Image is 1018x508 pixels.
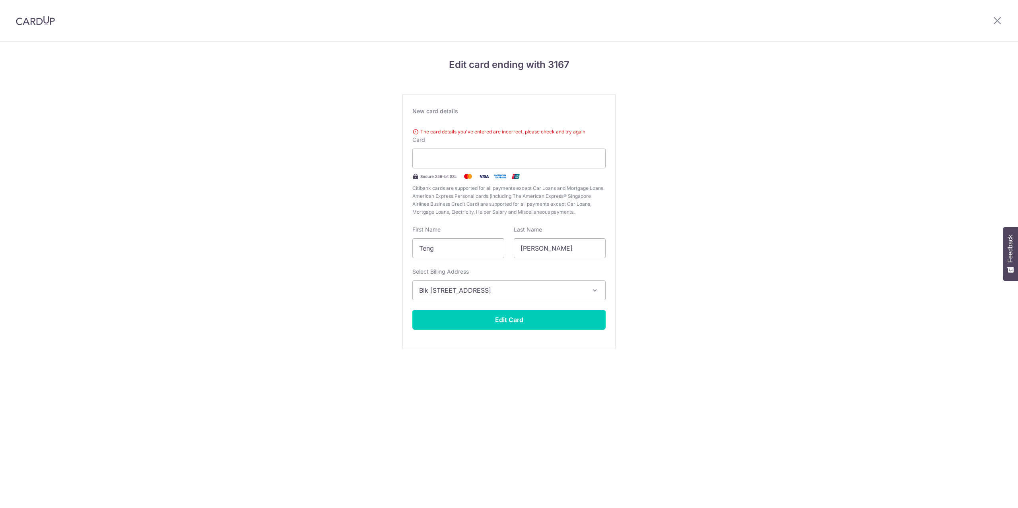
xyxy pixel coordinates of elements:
span: Feedback [1007,235,1014,263]
span: Blk [STREET_ADDRESS] [419,286,585,295]
button: Edit Card [412,310,606,330]
label: Select Billing Address [412,268,469,276]
img: Visa [476,172,492,181]
div: New card details [412,107,606,115]
span: Citibank cards are supported for all payments except Car Loans and Mortgage Loans. American Expre... [412,184,606,216]
img: .alt.amex [492,172,508,181]
img: .alt.unionpay [508,172,524,181]
iframe: Opens a widget where you can find more information [968,484,1010,504]
img: CardUp [16,16,55,25]
h4: Edit card ending with 3167 [402,58,616,72]
label: Card [412,136,425,144]
input: Cardholder Last Name [514,238,606,258]
img: Mastercard [460,172,476,181]
label: Last Name [514,226,542,234]
iframe: Secure card payment input frame [419,154,599,163]
button: Feedback - Show survey [1003,227,1018,281]
button: Blk [STREET_ADDRESS] [412,280,606,300]
input: Cardholder First Name [412,238,504,258]
div: The card details you've entered are incorrect, please check and try again [412,128,606,136]
span: Secure 256-bit SSL [420,173,457,180]
label: First Name [412,226,441,234]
